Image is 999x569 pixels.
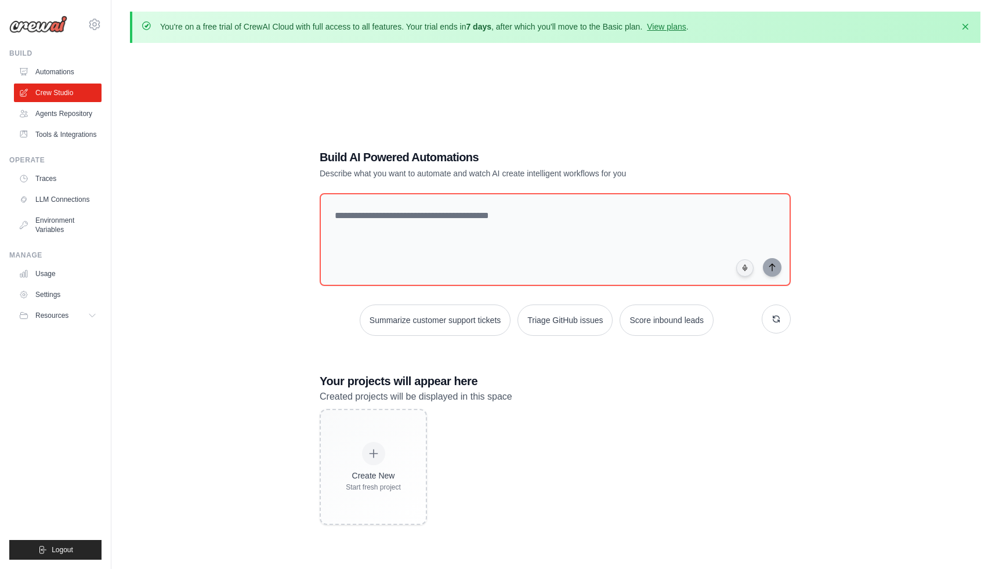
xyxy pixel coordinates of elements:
button: Summarize customer support tickets [360,305,511,336]
button: Click to speak your automation idea [736,259,754,277]
button: Score inbound leads [620,305,714,336]
div: Start fresh project [346,483,401,492]
div: Manage [9,251,102,260]
p: You're on a free trial of CrewAI Cloud with full access to all features. Your trial ends in , aft... [160,21,689,32]
button: Resources [14,306,102,325]
p: Created projects will be displayed in this space [320,389,791,404]
div: Build [9,49,102,58]
strong: 7 days [466,22,491,31]
button: Get new suggestions [762,305,791,334]
button: Triage GitHub issues [517,305,613,336]
a: Usage [14,264,102,283]
a: Environment Variables [14,211,102,239]
div: Create New [346,470,401,481]
a: LLM Connections [14,190,102,209]
a: Traces [14,169,102,188]
span: Resources [35,311,68,320]
span: Logout [52,545,73,554]
button: Logout [9,540,102,560]
a: Automations [14,63,102,81]
img: Logo [9,16,67,33]
a: Agents Repository [14,104,102,123]
a: View plans [647,22,686,31]
h1: Build AI Powered Automations [320,149,710,165]
h3: Your projects will appear here [320,373,791,389]
p: Describe what you want to automate and watch AI create intelligent workflows for you [320,168,710,179]
div: Operate [9,155,102,165]
a: Crew Studio [14,84,102,102]
a: Settings [14,285,102,304]
a: Tools & Integrations [14,125,102,144]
